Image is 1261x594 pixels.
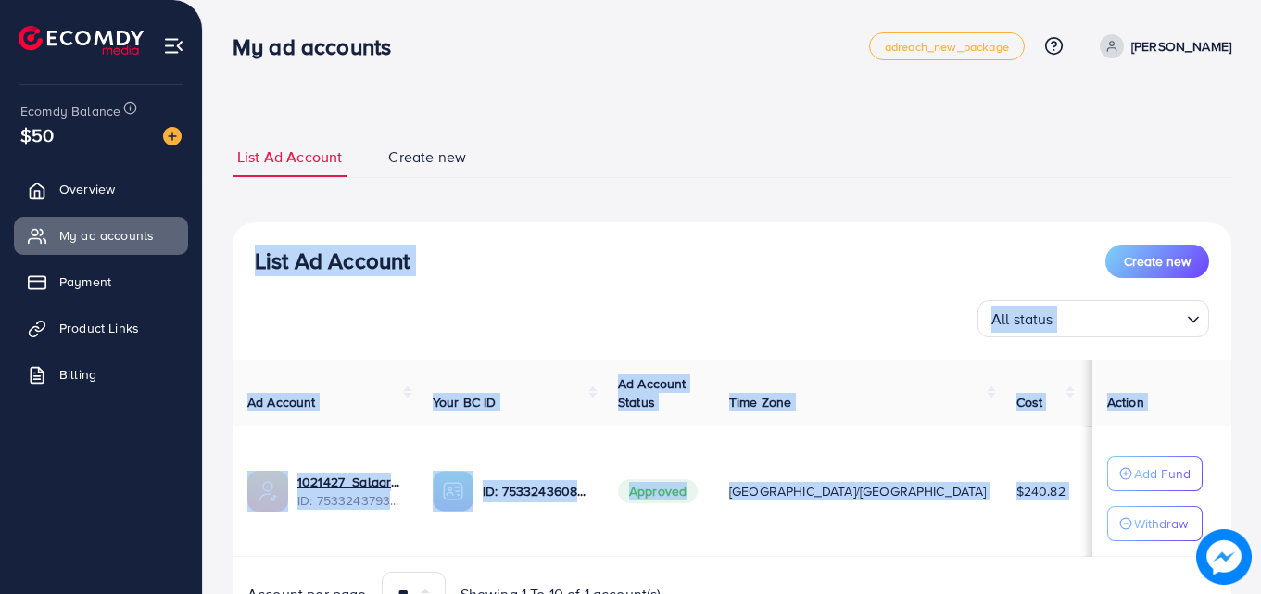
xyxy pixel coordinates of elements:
[1105,245,1209,278] button: Create new
[163,35,184,57] img: menu
[1059,302,1179,333] input: Search for option
[14,171,188,208] a: Overview
[1196,529,1252,585] img: image
[729,482,987,500] span: [GEOGRAPHIC_DATA]/[GEOGRAPHIC_DATA]
[233,33,406,60] h3: My ad accounts
[1107,456,1203,491] button: Add Fund
[20,102,120,120] span: Ecomdy Balance
[388,146,466,168] span: Create new
[59,365,96,384] span: Billing
[59,226,154,245] span: My ad accounts
[247,393,316,411] span: Ad Account
[1134,462,1191,485] p: Add Fund
[1124,252,1191,271] span: Create new
[20,121,54,148] span: $50
[1131,35,1231,57] p: [PERSON_NAME]
[19,26,144,55] img: logo
[59,180,115,198] span: Overview
[297,473,403,511] div: <span class='underline'>1021427_Salaar_1753970024723</span></br>7533243793269768193
[618,479,698,503] span: Approved
[237,146,342,168] span: List Ad Account
[14,310,188,347] a: Product Links
[297,473,403,491] a: 1021427_Salaar_1753970024723
[59,319,139,337] span: Product Links
[977,300,1209,337] div: Search for option
[1016,482,1066,500] span: $240.82
[59,272,111,291] span: Payment
[1107,393,1144,411] span: Action
[869,32,1025,60] a: adreach_new_package
[14,356,188,393] a: Billing
[14,263,188,300] a: Payment
[433,471,473,512] img: ic-ba-acc.ded83a64.svg
[1107,506,1203,541] button: Withdraw
[247,471,288,512] img: ic-ads-acc.e4c84228.svg
[255,247,410,274] h3: List Ad Account
[297,491,403,510] span: ID: 7533243793269768193
[1016,393,1043,411] span: Cost
[483,480,588,502] p: ID: 7533243608732893201
[988,306,1057,333] span: All status
[433,393,497,411] span: Your BC ID
[618,374,687,411] span: Ad Account Status
[163,127,182,145] img: image
[14,217,188,254] a: My ad accounts
[1134,512,1188,535] p: Withdraw
[1092,34,1231,58] a: [PERSON_NAME]
[729,393,791,411] span: Time Zone
[885,41,1009,53] span: adreach_new_package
